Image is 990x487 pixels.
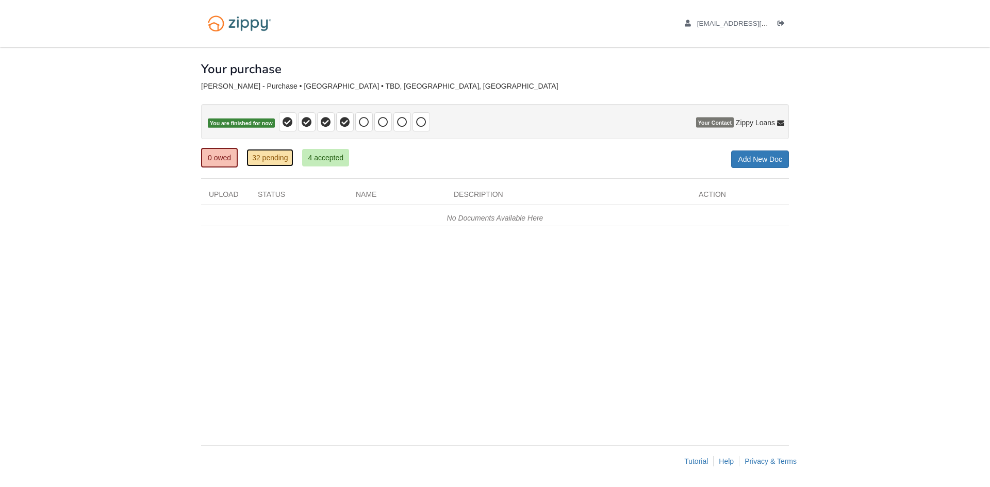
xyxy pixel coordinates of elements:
div: Upload [201,189,250,205]
div: Name [348,189,446,205]
span: Your Contact [696,117,734,128]
a: 0 owed [201,148,238,167]
h1: Your purchase [201,62,282,76]
span: You are finished for now [208,119,275,128]
a: Add New Doc [731,150,789,168]
a: 4 accepted [302,149,349,166]
div: Action [691,189,789,205]
a: Log out [778,20,789,30]
em: No Documents Available Here [447,214,543,222]
a: Privacy & Terms [745,457,797,465]
a: Help [719,457,734,465]
a: Tutorial [684,457,708,465]
div: Description [446,189,691,205]
div: [PERSON_NAME] - Purchase • [GEOGRAPHIC_DATA] • TBD, [GEOGRAPHIC_DATA], [GEOGRAPHIC_DATA] [201,82,789,91]
a: 32 pending [246,149,293,166]
span: myrandanevins@gmail.com [697,20,815,27]
img: Logo [201,10,278,37]
a: edit profile [685,20,815,30]
span: Zippy Loans [736,117,775,128]
div: Status [250,189,348,205]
